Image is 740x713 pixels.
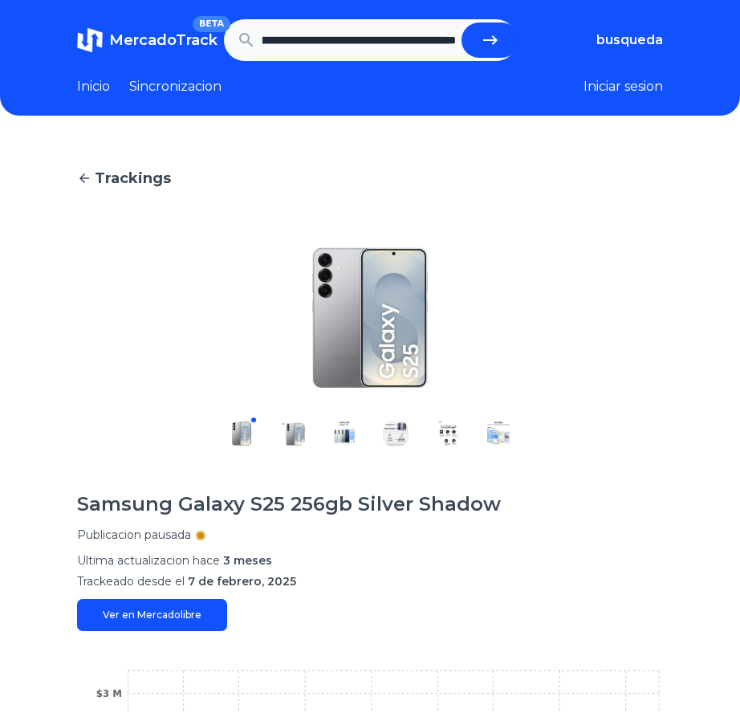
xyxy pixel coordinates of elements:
span: MercadoTrack [109,31,218,49]
a: Trackings [77,167,663,189]
img: MercadoTrack [77,27,103,53]
button: busqueda [596,31,663,50]
img: Samsung Galaxy S25 256gb Silver Shadow [229,421,254,446]
span: Trackeado desde el [77,574,185,589]
img: Samsung Galaxy S25 256gb Silver Shadow [434,421,460,446]
span: 3 meses [223,553,272,568]
tspan: $3 M [96,688,122,699]
img: Samsung Galaxy S25 256gb Silver Shadow [216,241,524,395]
span: Ultima actualizacion hace [77,553,220,568]
span: 7 de febrero, 2025 [188,574,296,589]
img: Samsung Galaxy S25 256gb Silver Shadow [331,421,357,446]
img: Samsung Galaxy S25 256gb Silver Shadow [383,421,409,446]
a: Sincronizacion [129,77,222,96]
span: BETA [193,16,230,32]
a: Ver en Mercadolibre [77,599,227,631]
span: Trackings [95,167,171,189]
h1: Samsung Galaxy S25 256gb Silver Shadow [77,491,501,517]
p: Publicacion pausada [77,527,191,543]
img: Samsung Galaxy S25 256gb Silver Shadow [280,421,306,446]
img: Samsung Galaxy S25 256gb Silver Shadow [486,421,511,446]
a: Inicio [77,77,110,96]
button: Iniciar sesion [583,77,663,96]
a: MercadoTrackBETA [77,27,218,53]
